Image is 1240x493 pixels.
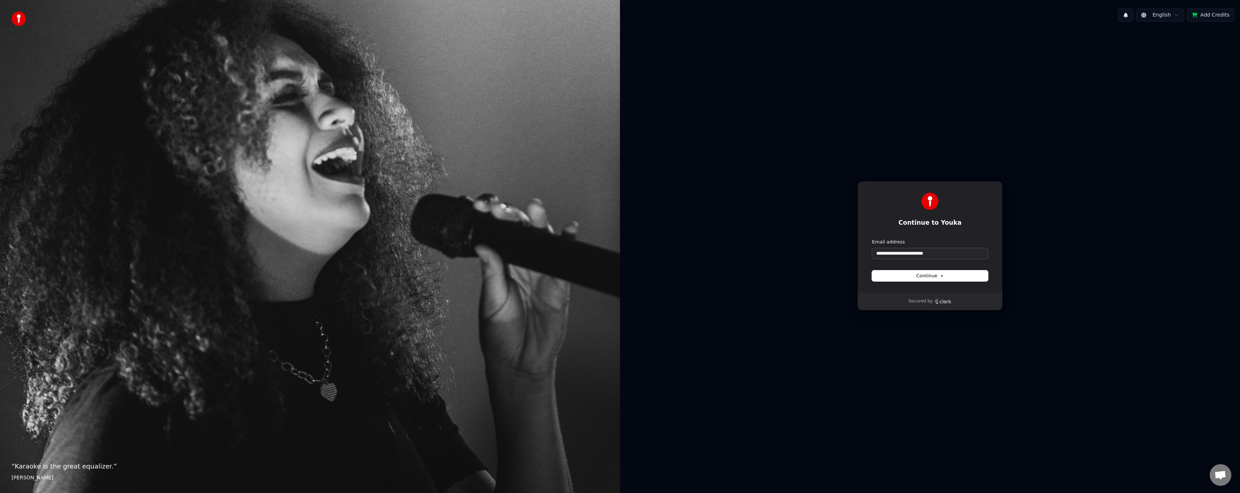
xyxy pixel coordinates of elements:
[1210,464,1231,486] a: Open chat
[916,273,944,279] span: Continue
[934,299,952,304] a: Clerk logo
[872,270,988,281] button: Continue
[872,219,988,227] h1: Continue to Youka
[921,193,939,210] img: Youka
[1187,9,1234,22] button: Add Credits
[872,239,905,245] label: Email address
[12,461,608,471] p: “ Karaoke is the great equalizer. ”
[908,299,933,304] p: Secured by
[12,474,608,481] footer: [PERSON_NAME]
[12,12,26,26] img: youka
